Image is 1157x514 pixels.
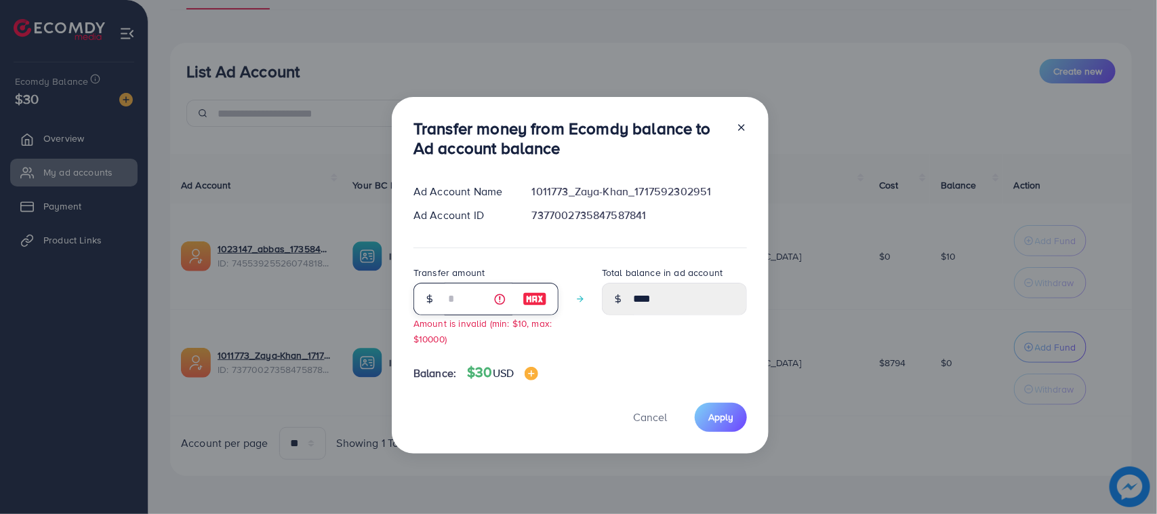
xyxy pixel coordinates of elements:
span: Balance: [413,365,456,381]
div: Ad Account Name [403,184,521,199]
div: 1011773_Zaya-Khan_1717592302951 [521,184,758,199]
h3: Transfer money from Ecomdy balance to Ad account balance [413,119,725,158]
span: Cancel [633,410,667,424]
img: image [523,291,547,307]
h4: $30 [467,364,538,381]
label: Transfer amount [413,266,485,279]
span: USD [493,365,514,380]
button: Cancel [616,403,684,432]
img: image [525,367,538,380]
span: Apply [708,410,733,424]
small: Amount is invalid (min: $10, max: $10000) [413,317,552,345]
div: Ad Account ID [403,207,521,223]
div: 7377002735847587841 [521,207,758,223]
label: Total balance in ad account [602,266,723,279]
button: Apply [695,403,747,432]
